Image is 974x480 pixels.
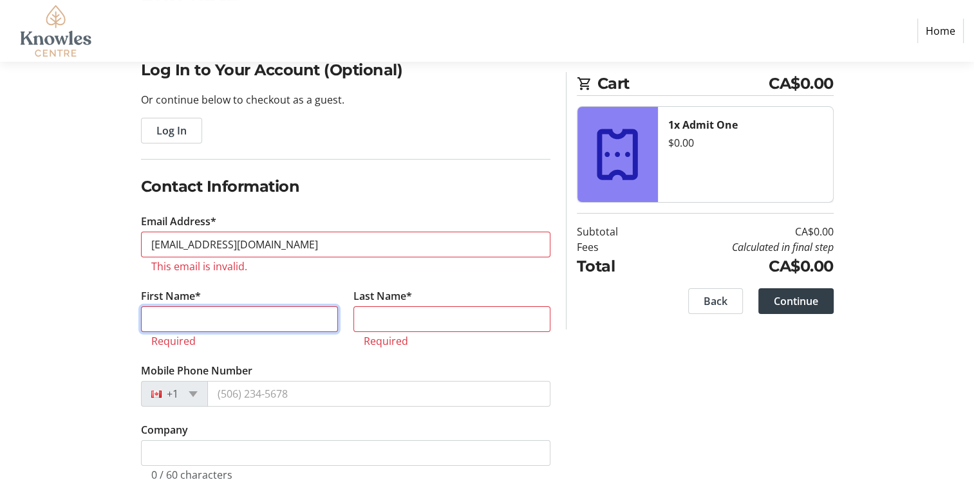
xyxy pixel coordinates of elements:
[141,422,188,438] label: Company
[207,381,550,407] input: (506) 234-5678
[704,293,727,309] span: Back
[651,224,834,239] td: CA$0.00
[156,123,187,138] span: Log In
[364,335,540,347] tr-error: Required
[917,19,964,43] a: Home
[668,118,738,132] strong: 1x Admit One
[597,72,769,95] span: Cart
[769,72,834,95] span: CA$0.00
[577,224,651,239] td: Subtotal
[651,255,834,278] td: CA$0.00
[353,288,412,304] label: Last Name*
[758,288,834,314] button: Continue
[774,293,818,309] span: Continue
[10,5,102,57] img: Knowles Centre's Logo
[141,214,216,229] label: Email Address*
[151,335,328,347] tr-error: Required
[151,260,540,273] tr-error: This email is invalid.
[141,59,550,82] h2: Log In to Your Account (Optional)
[577,255,651,278] td: Total
[141,363,252,378] label: Mobile Phone Number
[668,135,823,151] div: $0.00
[577,239,651,255] td: Fees
[141,288,201,304] label: First Name*
[141,92,550,107] p: Or continue below to checkout as a guest.
[688,288,743,314] button: Back
[141,175,550,198] h2: Contact Information
[651,239,834,255] td: Calculated in final step
[141,118,202,143] button: Log In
